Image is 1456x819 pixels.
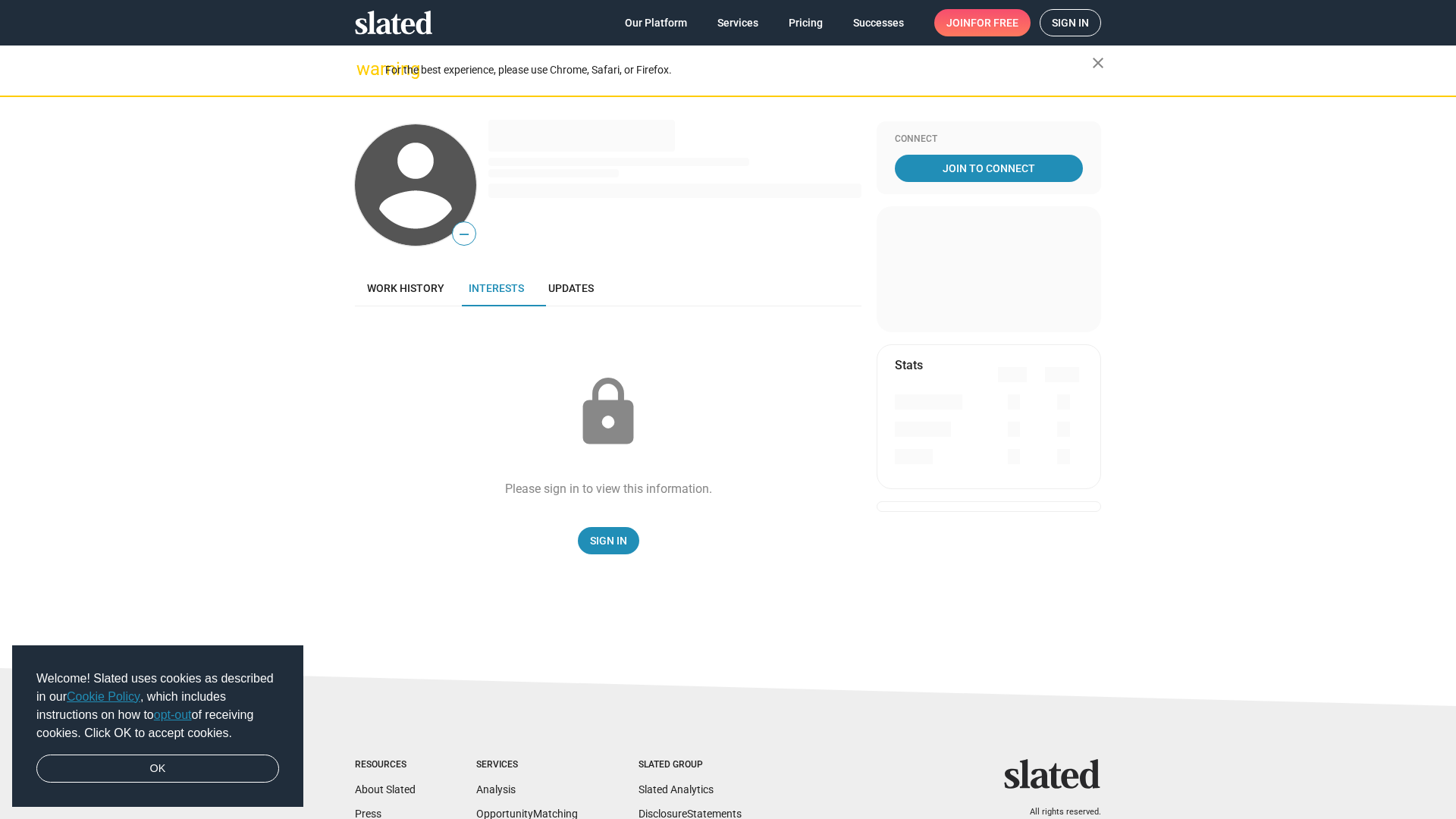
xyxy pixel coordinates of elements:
a: Sign in [1040,9,1101,36]
div: Connect [895,133,1083,146]
a: dismiss cookie message [36,755,279,783]
span: Updates [548,282,594,294]
span: Services [717,9,758,36]
span: Welcome! Slated uses cookies as described in our , which includes instructions on how to of recei... [36,670,279,742]
div: Services [476,759,578,771]
span: Successes [853,9,904,36]
span: Sign in [1052,10,1089,36]
a: Successes [841,9,916,36]
span: — [453,224,475,244]
a: About Slated [355,783,416,795]
span: Interests [469,282,524,294]
mat-icon: close [1089,54,1107,72]
span: Join To Connect [898,155,1080,182]
span: Our Platform [625,9,687,36]
div: For the best experience, please use Chrome, Safari, or Firefox. [385,60,1092,80]
a: Our Platform [613,9,699,36]
div: cookieconsent [12,645,303,808]
a: Pricing [777,9,835,36]
a: Joinfor free [934,9,1031,36]
div: Please sign in to view this information. [505,481,712,497]
span: Join [946,9,1018,36]
a: Join To Connect [895,155,1083,182]
a: Services [705,9,770,36]
span: for free [971,9,1018,36]
a: opt-out [154,708,192,721]
mat-icon: warning [356,60,375,78]
a: Interests [457,270,536,306]
div: Resources [355,759,416,771]
a: Work history [355,270,457,306]
a: Slated Analytics [639,783,714,795]
span: Sign In [590,527,627,554]
a: Sign In [578,527,639,554]
a: Analysis [476,783,516,795]
span: Work history [367,282,444,294]
mat-icon: lock [570,375,646,450]
a: Cookie Policy [67,690,140,703]
mat-card-title: Stats [895,357,923,373]
div: Slated Group [639,759,742,771]
span: Pricing [789,9,823,36]
a: Updates [536,270,606,306]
